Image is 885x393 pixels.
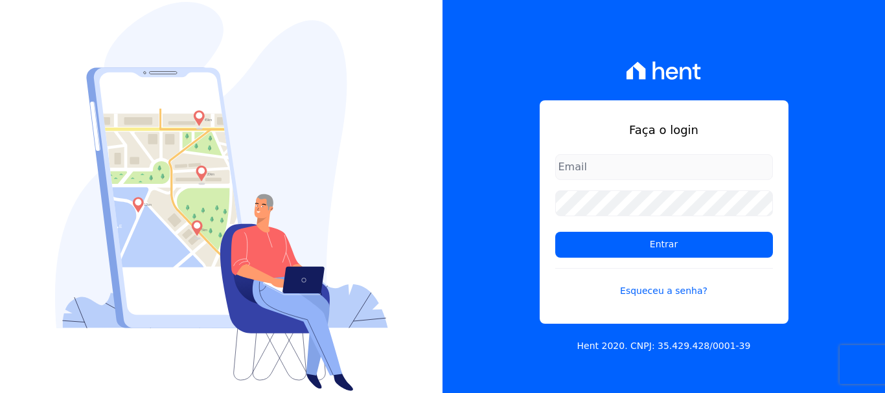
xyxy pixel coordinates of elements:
[555,154,773,180] input: Email
[555,232,773,258] input: Entrar
[55,2,388,391] img: Login
[555,268,773,298] a: Esqueceu a senha?
[577,339,751,353] p: Hent 2020. CNPJ: 35.429.428/0001-39
[555,121,773,139] h1: Faça o login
